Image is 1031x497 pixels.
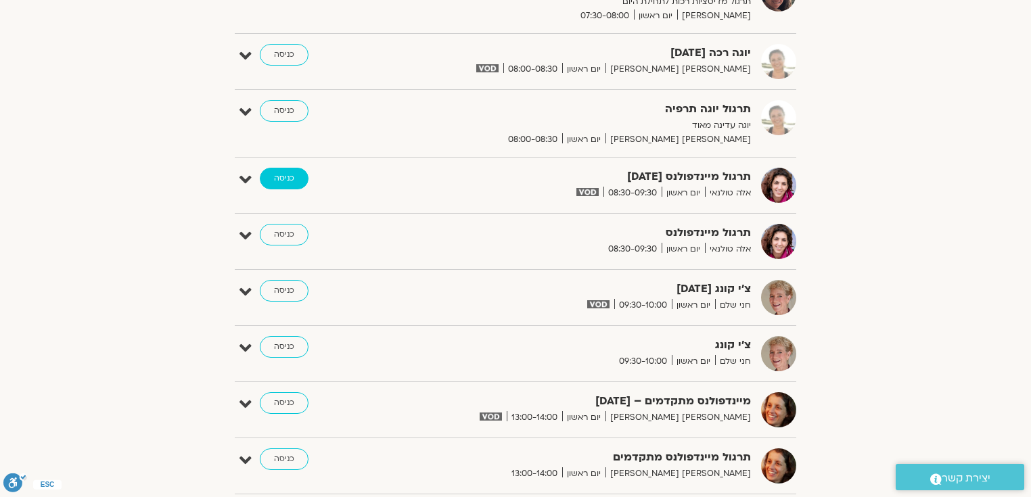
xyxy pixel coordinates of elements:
[419,118,751,133] p: יוגה עדינה מאוד
[603,186,662,200] span: 08:30-09:30
[419,44,751,62] strong: יוגה רכה [DATE]
[419,280,751,298] strong: צ’י קונג [DATE]
[605,467,751,481] span: [PERSON_NAME] [PERSON_NAME]
[562,410,605,425] span: יום ראשון
[614,298,672,312] span: 09:30-10:00
[260,44,308,66] a: כניסה
[503,133,562,147] span: 08:00-08:30
[614,354,672,369] span: 09:30-10:00
[260,280,308,302] a: כניסה
[260,392,308,414] a: כניסה
[562,62,605,76] span: יום ראשון
[260,100,308,122] a: כניסה
[603,242,662,256] span: 08:30-09:30
[587,300,610,308] img: vodicon
[562,133,605,147] span: יום ראשון
[507,410,562,425] span: 13:00-14:00
[942,469,990,488] span: יצירת קשר
[705,242,751,256] span: אלה טולנאי
[605,133,751,147] span: [PERSON_NAME] [PERSON_NAME]
[576,9,634,23] span: 07:30-08:00
[677,9,751,23] span: [PERSON_NAME]
[260,336,308,358] a: כניסה
[562,467,605,481] span: יום ראשון
[634,9,677,23] span: יום ראשון
[672,354,715,369] span: יום ראשון
[419,224,751,242] strong: תרגול מיינדפולנס
[896,464,1024,490] a: יצירת קשר
[480,412,502,421] img: vodicon
[260,448,308,470] a: כניסה
[419,100,751,118] strong: תרגול יוגה תרפיה
[507,467,562,481] span: 13:00-14:00
[576,188,599,196] img: vodicon
[715,354,751,369] span: חני שלם
[260,168,308,189] a: כניסה
[672,298,715,312] span: יום ראשון
[662,242,705,256] span: יום ראשון
[260,224,308,245] a: כניסה
[605,410,751,425] span: [PERSON_NAME] [PERSON_NAME]
[419,336,751,354] strong: צ'י קונג
[705,186,751,200] span: אלה טולנאי
[419,392,751,410] strong: מיינדפולנס מתקדמים – [DATE]
[476,64,499,72] img: vodicon
[605,62,751,76] span: [PERSON_NAME] [PERSON_NAME]
[419,448,751,467] strong: תרגול מיינדפולנס מתקדמים
[503,62,562,76] span: 08:00-08:30
[662,186,705,200] span: יום ראשון
[419,168,751,186] strong: תרגול מיינדפולנס [DATE]
[715,298,751,312] span: חני שלם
